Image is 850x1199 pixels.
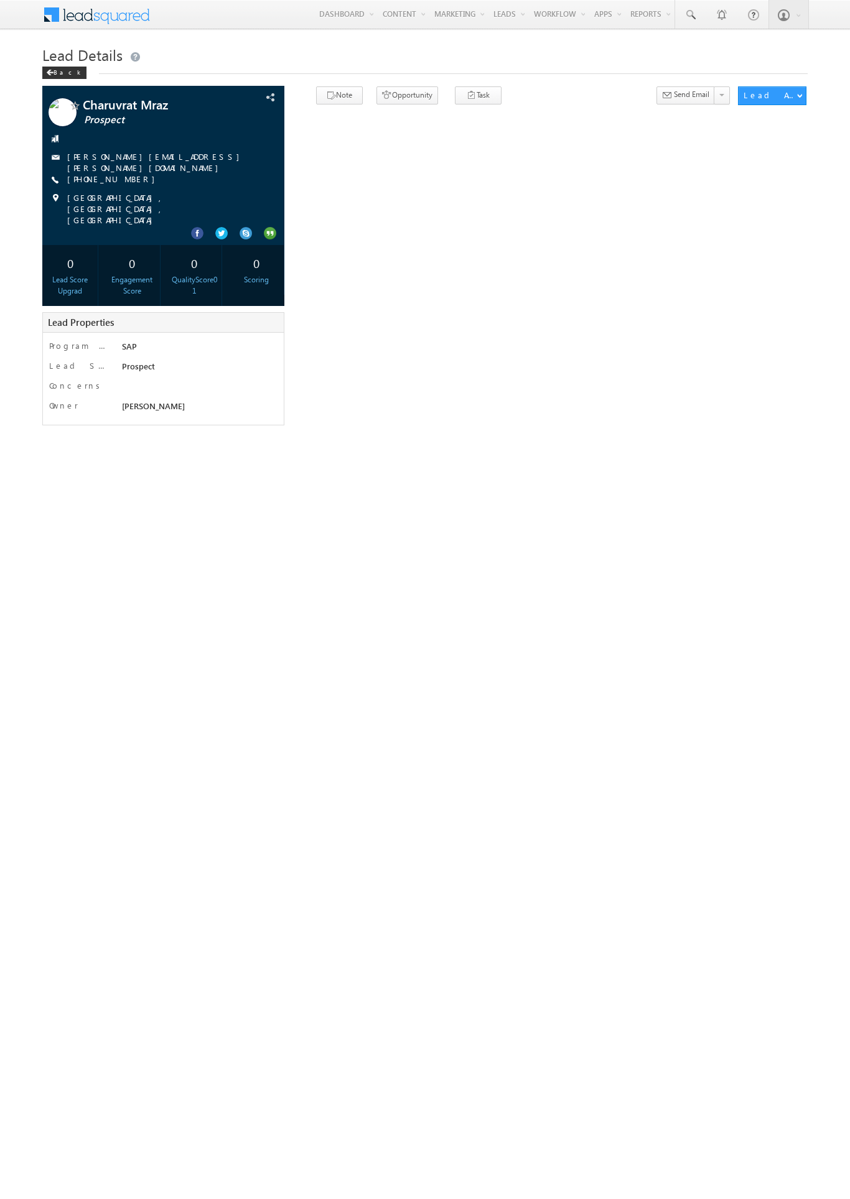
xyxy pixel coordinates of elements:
[83,98,232,111] span: Charuvrat Mraz
[376,86,438,104] button: Opportunity
[45,251,95,274] div: 0
[170,274,219,297] div: QualityScore01
[42,67,86,79] div: Back
[738,86,806,105] button: Lead Actions
[49,360,106,371] label: Lead Stage
[316,86,363,104] button: Note
[49,340,106,351] label: Program of Interest
[67,174,161,186] span: [PHONE_NUMBER]
[744,90,796,101] div: Lead Actions
[67,151,246,173] a: [PERSON_NAME][EMAIL_ADDRESS][PERSON_NAME][DOMAIN_NAME]
[42,66,93,76] a: Back
[49,98,77,131] img: Profile photo
[231,274,281,285] div: Scoring
[42,45,123,65] span: Lead Details
[49,400,78,411] label: Owner
[122,400,185,411] span: [PERSON_NAME]
[455,86,502,104] button: Task
[84,114,233,126] span: Prospect
[119,360,274,377] div: Prospect
[45,274,95,297] div: Lead Score Upgrad
[108,251,157,274] div: 0
[48,316,114,328] span: Lead Properties
[108,274,157,297] div: Engagement Score
[674,89,709,100] span: Send Email
[656,86,715,104] button: Send Email
[67,192,262,226] span: [GEOGRAPHIC_DATA], [GEOGRAPHIC_DATA], [GEOGRAPHIC_DATA]
[119,340,274,358] div: SAP
[170,251,219,274] div: 0
[231,251,281,274] div: 0
[49,380,105,391] label: Concerns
